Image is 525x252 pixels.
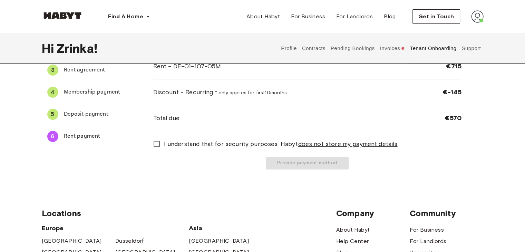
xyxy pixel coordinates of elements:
div: 5 [47,109,58,120]
button: Invoices [379,33,406,64]
span: Zrinka ! [57,41,97,56]
span: Total due [153,114,179,123]
span: I understand that for security purposes, Habyt . [164,139,399,148]
span: Blog [384,12,396,21]
span: Asia [189,224,262,232]
span: Rent agreement [64,66,125,74]
a: [GEOGRAPHIC_DATA] [189,237,249,245]
div: 6Rent payment [42,128,131,145]
span: For Landlords [336,12,373,21]
div: 4 [47,87,58,98]
button: Tenant Onboarding [409,33,457,64]
span: Membership payment [64,88,125,96]
a: Dusseldorf [115,237,144,245]
img: Habyt [42,12,83,19]
button: Find A Home [103,10,156,23]
a: For Business [410,226,444,234]
span: Get in Touch [418,12,454,21]
u: does not store my payment details [298,140,397,148]
a: For Landlords [410,237,446,245]
span: Find A Home [108,12,143,21]
span: Community [410,208,483,219]
span: * only applies for first 10 months [215,90,287,96]
span: About Habyt [246,12,280,21]
span: Deposit payment [64,110,125,118]
span: €570 [445,114,461,122]
span: For Business [291,12,325,21]
a: About Habyt [241,10,285,23]
span: €715 [446,62,461,70]
a: For Business [285,10,331,23]
span: €-145 [443,88,461,96]
div: 5Deposit payment [42,106,131,123]
a: Help Center [336,237,369,245]
button: Get in Touch [412,9,460,24]
button: Pending Bookings [330,33,376,64]
a: About Habyt [336,226,370,234]
div: user profile tabs [279,33,484,64]
img: avatar [471,10,484,23]
span: Discount - Recurring [153,88,287,97]
button: Profile [280,33,298,64]
button: Support [461,33,482,64]
a: For Landlords [331,10,378,23]
span: Hi [42,41,57,56]
button: Contracts [301,33,326,64]
span: Locations [42,208,336,219]
div: 4Membership payment [42,84,131,100]
div: 3 [47,65,58,76]
div: 3Rent agreement [42,62,131,78]
span: Rent payment [64,132,125,140]
div: 6 [47,131,58,142]
span: Rent - DE-01-107-05M [153,62,221,71]
span: Company [336,208,410,219]
a: Blog [378,10,401,23]
span: Europe [42,224,189,232]
a: [GEOGRAPHIC_DATA] [42,237,102,245]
